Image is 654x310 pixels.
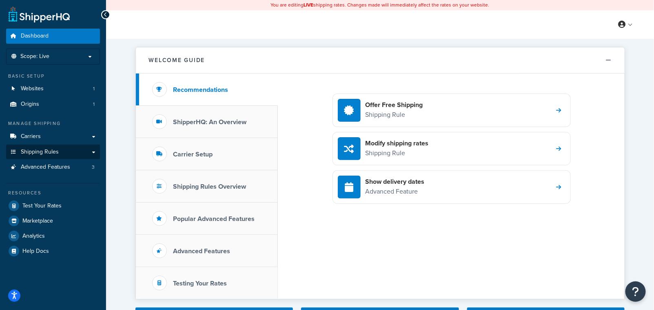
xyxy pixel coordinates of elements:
p: Shipping Rule [366,109,423,120]
h3: Testing Your Rates [173,280,227,287]
button: Welcome Guide [136,47,625,74]
a: Analytics [6,229,100,243]
h3: Carrier Setup [173,151,213,158]
a: Websites1 [6,81,100,96]
h3: Popular Advanced Features [173,215,255,223]
a: Shipping Rules [6,145,100,160]
span: Websites [21,85,44,92]
a: Dashboard [6,29,100,44]
a: Test Your Rates [6,198,100,213]
h3: Shipping Rules Overview [173,183,246,190]
b: LIVE [304,1,314,9]
span: Test Your Rates [22,203,62,210]
div: Manage Shipping [6,120,100,127]
h3: Advanced Features [173,248,231,255]
span: 1 [93,85,95,92]
div: Basic Setup [6,73,100,80]
p: Shipping Rule [366,148,429,158]
span: Carriers [21,133,41,140]
span: 1 [93,101,95,108]
span: 3 [92,164,95,171]
a: Origins1 [6,97,100,112]
div: Resources [6,190,100,196]
span: Analytics [22,233,45,240]
a: Help Docs [6,244,100,259]
h4: Show delivery dates [366,177,425,186]
h4: Offer Free Shipping [366,100,423,109]
a: Advanced Features3 [6,160,100,175]
span: Scope: Live [20,53,49,60]
span: Dashboard [21,33,49,40]
span: Advanced Features [21,164,70,171]
span: Marketplace [22,218,53,225]
span: Origins [21,101,39,108]
a: Marketplace [6,214,100,228]
h3: Recommendations [173,86,228,94]
h4: Modify shipping rates [366,139,429,148]
span: Help Docs [22,248,49,255]
p: Advanced Feature [366,186,425,197]
h3: ShipperHQ: An Overview [173,118,247,126]
li: Advanced Features [6,160,100,175]
button: Open Resource Center [625,281,646,302]
li: Websites [6,81,100,96]
span: Shipping Rules [21,149,59,156]
a: Carriers [6,129,100,144]
h2: Welcome Guide [149,57,205,63]
li: Origins [6,97,100,112]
